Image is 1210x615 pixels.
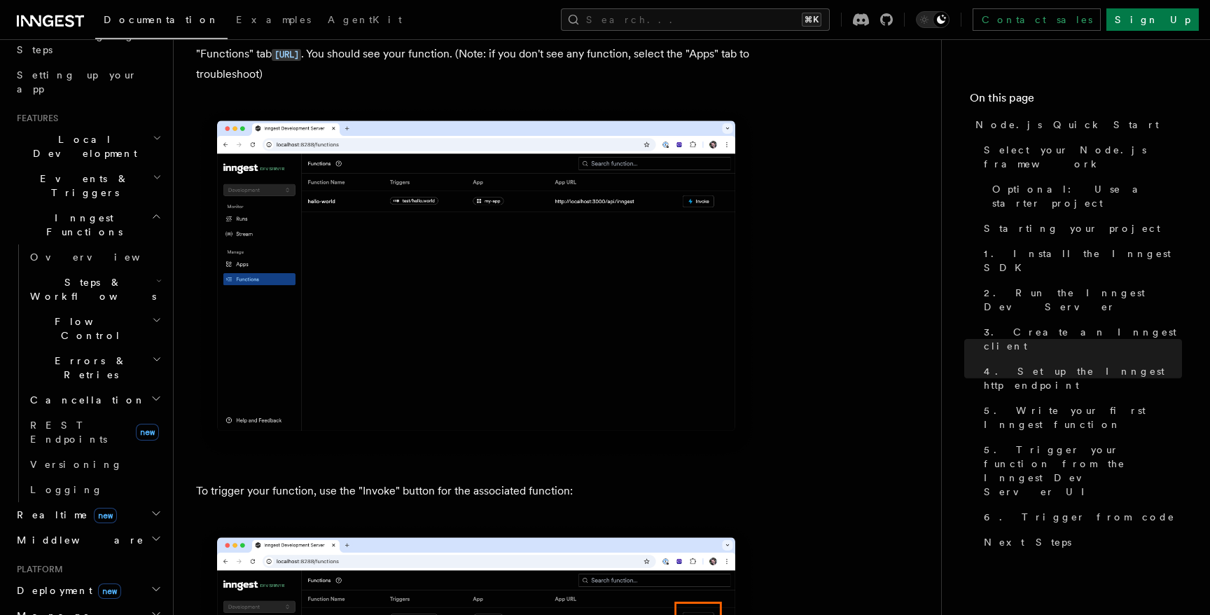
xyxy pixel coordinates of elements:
[916,11,950,28] button: Toggle dark mode
[319,4,410,38] a: AgentKit
[984,364,1182,392] span: 4. Set up the Inngest http endpoint
[978,319,1182,359] a: 3. Create an Inngest client
[11,166,165,205] button: Events & Triggers
[984,221,1160,235] span: Starting your project
[196,481,756,501] p: To trigger your function, use the "Invoke" button for the associated function:
[11,211,151,239] span: Inngest Functions
[11,508,117,522] span: Realtime
[25,315,152,343] span: Flow Control
[984,143,1182,171] span: Select your Node.js framework
[95,4,228,39] a: Documentation
[228,4,319,38] a: Examples
[25,413,165,452] a: REST Endpointsnew
[104,14,219,25] span: Documentation
[25,270,165,309] button: Steps & Workflows
[978,241,1182,280] a: 1. Install the Inngest SDK
[30,420,107,445] span: REST Endpoints
[984,247,1182,275] span: 1. Install the Inngest SDK
[11,502,165,527] button: Realtimenew
[30,251,174,263] span: Overview
[973,8,1101,31] a: Contact sales
[236,14,311,25] span: Examples
[25,477,165,502] a: Logging
[978,530,1182,555] a: Next Steps
[30,484,103,495] span: Logging
[25,348,165,387] button: Errors & Retries
[978,359,1182,398] a: 4. Set up the Inngest http endpoint
[984,443,1182,499] span: 5. Trigger your function from the Inngest Dev Server UI
[30,459,123,470] span: Versioning
[25,393,146,407] span: Cancellation
[992,182,1182,210] span: Optional: Use a starter project
[328,14,402,25] span: AgentKit
[25,452,165,477] a: Versioning
[978,137,1182,177] a: Select your Node.js framework
[11,564,63,575] span: Platform
[978,437,1182,504] a: 5. Trigger your function from the Inngest Dev Server UI
[978,216,1182,241] a: Starting your project
[11,172,153,200] span: Events & Triggers
[25,244,165,270] a: Overview
[978,398,1182,437] a: 5. Write your first Inngest function
[11,533,144,547] span: Middleware
[196,106,756,459] img: Inngest Dev Server web interface's functions tab with functions listed
[984,325,1182,353] span: 3. Create an Inngest client
[272,47,301,60] a: [URL]
[94,508,117,523] span: new
[136,424,159,441] span: new
[984,510,1175,524] span: 6. Trigger from code
[984,286,1182,314] span: 2. Run the Inngest Dev Server
[196,25,756,84] p: With your Express.js server and Inngest Dev Server running, open the Inngest Dev Server UI and se...
[975,118,1159,132] span: Node.js Quick Start
[984,403,1182,431] span: 5. Write your first Inngest function
[561,8,830,31] button: Search...⌘K
[272,49,301,61] code: [URL]
[970,90,1182,112] h4: On this page
[25,387,165,413] button: Cancellation
[978,504,1182,530] a: 6. Trigger from code
[25,354,152,382] span: Errors & Retries
[984,535,1071,549] span: Next Steps
[987,177,1182,216] a: Optional: Use a starter project
[11,23,165,62] a: Leveraging Steps
[11,205,165,244] button: Inngest Functions
[970,112,1182,137] a: Node.js Quick Start
[978,280,1182,319] a: 2. Run the Inngest Dev Server
[11,62,165,102] a: Setting up your app
[17,69,137,95] span: Setting up your app
[98,583,121,599] span: new
[11,527,165,553] button: Middleware
[11,132,153,160] span: Local Development
[11,244,165,502] div: Inngest Functions
[11,127,165,166] button: Local Development
[11,583,121,597] span: Deployment
[1106,8,1199,31] a: Sign Up
[25,309,165,348] button: Flow Control
[25,275,156,303] span: Steps & Workflows
[802,13,821,27] kbd: ⌘K
[11,578,165,603] button: Deploymentnew
[11,113,58,124] span: Features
